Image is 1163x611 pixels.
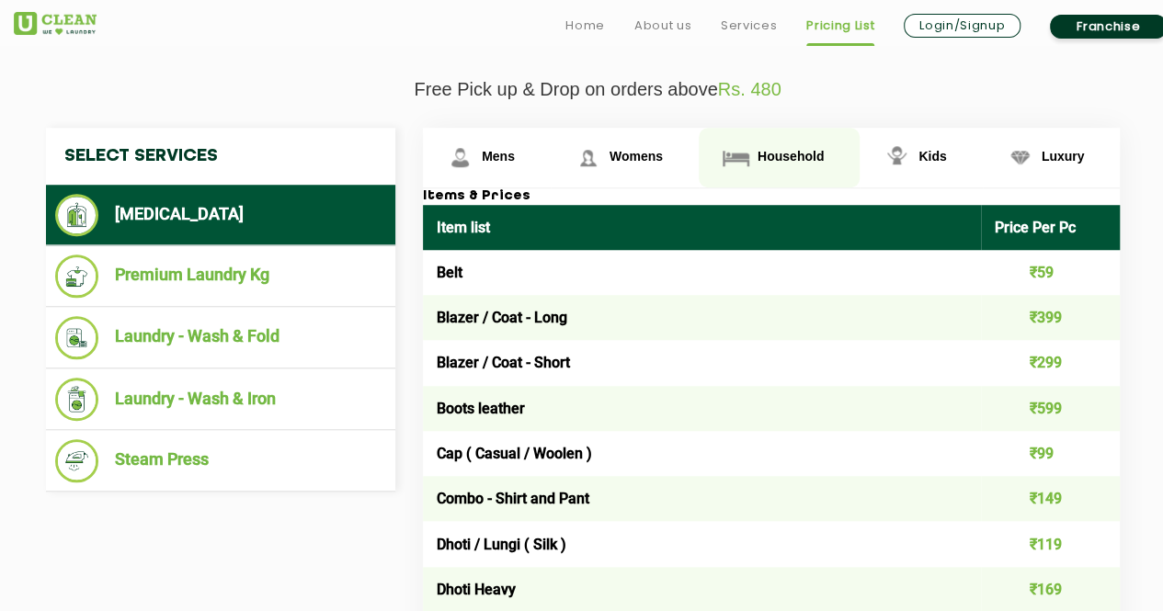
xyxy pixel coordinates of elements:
[55,194,98,236] img: Dry Cleaning
[423,295,981,340] td: Blazer / Coat - Long
[55,255,386,298] li: Premium Laundry Kg
[981,205,1121,250] th: Price Per Pc
[423,188,1120,205] h3: Items & Prices
[423,476,981,521] td: Combo - Shirt and Pant
[806,15,874,37] a: Pricing List
[55,316,98,359] img: Laundry - Wash & Fold
[423,431,981,476] td: Cap ( Casual / Woolen )
[423,340,981,385] td: Blazer / Coat - Short
[758,149,824,164] span: Household
[55,194,386,236] li: [MEDICAL_DATA]
[14,12,97,35] img: UClean Laundry and Dry Cleaning
[565,15,605,37] a: Home
[634,15,691,37] a: About us
[482,149,515,164] span: Mens
[718,79,781,99] span: Rs. 480
[981,340,1121,385] td: ₹299
[720,141,752,174] img: Household
[55,439,386,482] li: Steam Press
[981,431,1121,476] td: ₹99
[981,295,1121,340] td: ₹399
[1004,141,1036,174] img: Luxury
[981,521,1121,566] td: ₹119
[55,316,386,359] li: Laundry - Wash & Fold
[55,378,98,421] img: Laundry - Wash & Iron
[55,378,386,421] li: Laundry - Wash & Iron
[423,205,981,250] th: Item list
[1042,149,1085,164] span: Luxury
[721,15,777,37] a: Services
[881,141,913,174] img: Kids
[918,149,946,164] span: Kids
[572,141,604,174] img: Womens
[904,14,1020,38] a: Login/Signup
[423,250,981,295] td: Belt
[610,149,663,164] span: Womens
[55,255,98,298] img: Premium Laundry Kg
[46,128,395,185] h4: Select Services
[981,386,1121,431] td: ₹599
[981,250,1121,295] td: ₹59
[55,439,98,482] img: Steam Press
[981,476,1121,521] td: ₹149
[444,141,476,174] img: Mens
[423,386,981,431] td: Boots leather
[423,521,981,566] td: Dhoti / Lungi ( Silk )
